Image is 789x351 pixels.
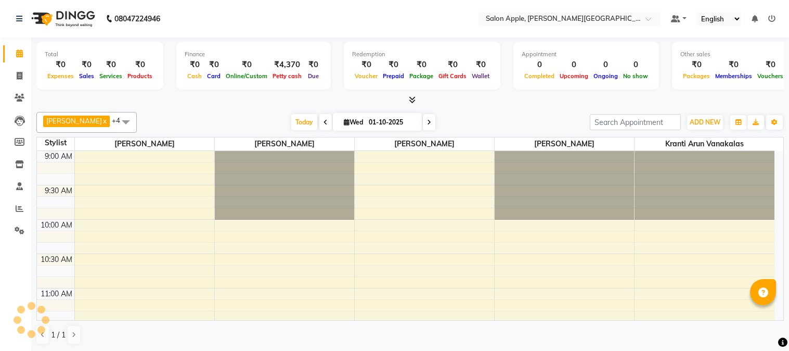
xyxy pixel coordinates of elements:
[270,59,304,71] div: ₹4,370
[43,185,74,196] div: 9:30 AM
[97,72,125,80] span: Services
[635,137,774,151] span: Kranti arun Vanakalas
[125,72,155,80] span: Products
[38,220,74,231] div: 10:00 AM
[352,50,492,59] div: Redemption
[680,59,713,71] div: ₹0
[557,59,591,71] div: 0
[291,114,317,130] span: Today
[38,254,74,265] div: 10:30 AM
[204,72,223,80] span: Card
[45,50,155,59] div: Total
[366,115,418,130] input: 2025-10-01
[355,137,494,151] span: [PERSON_NAME]
[522,50,651,59] div: Appointment
[223,72,270,80] span: Online/Custom
[102,117,107,125] a: x
[45,72,76,80] span: Expenses
[713,59,755,71] div: ₹0
[76,59,97,71] div: ₹0
[38,289,74,299] div: 11:00 AM
[522,59,557,71] div: 0
[97,59,125,71] div: ₹0
[304,59,322,71] div: ₹0
[380,72,407,80] span: Prepaid
[620,59,651,71] div: 0
[591,72,620,80] span: Ongoing
[46,117,102,125] span: [PERSON_NAME]
[27,4,98,33] img: logo
[204,59,223,71] div: ₹0
[687,115,723,130] button: ADD NEW
[680,72,713,80] span: Packages
[223,59,270,71] div: ₹0
[75,137,214,151] span: [PERSON_NAME]
[45,59,76,71] div: ₹0
[352,72,380,80] span: Voucher
[270,72,304,80] span: Petty cash
[37,137,74,148] div: Stylist
[305,72,321,80] span: Due
[51,330,66,341] span: 1 / 1
[114,4,160,33] b: 08047224946
[620,72,651,80] span: No show
[690,118,720,126] span: ADD NEW
[755,72,786,80] span: Vouchers
[713,72,755,80] span: Memberships
[76,72,97,80] span: Sales
[407,59,436,71] div: ₹0
[352,59,380,71] div: ₹0
[522,72,557,80] span: Completed
[590,114,681,130] input: Search Appointment
[380,59,407,71] div: ₹0
[112,116,128,124] span: +4
[407,72,436,80] span: Package
[469,59,492,71] div: ₹0
[185,59,204,71] div: ₹0
[469,72,492,80] span: Wallet
[185,50,322,59] div: Finance
[591,59,620,71] div: 0
[215,137,354,151] span: [PERSON_NAME]
[755,59,786,71] div: ₹0
[341,118,366,126] span: Wed
[185,72,204,80] span: Cash
[495,137,634,151] span: [PERSON_NAME]
[436,59,469,71] div: ₹0
[125,59,155,71] div: ₹0
[436,72,469,80] span: Gift Cards
[43,151,74,162] div: 9:00 AM
[557,72,591,80] span: Upcoming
